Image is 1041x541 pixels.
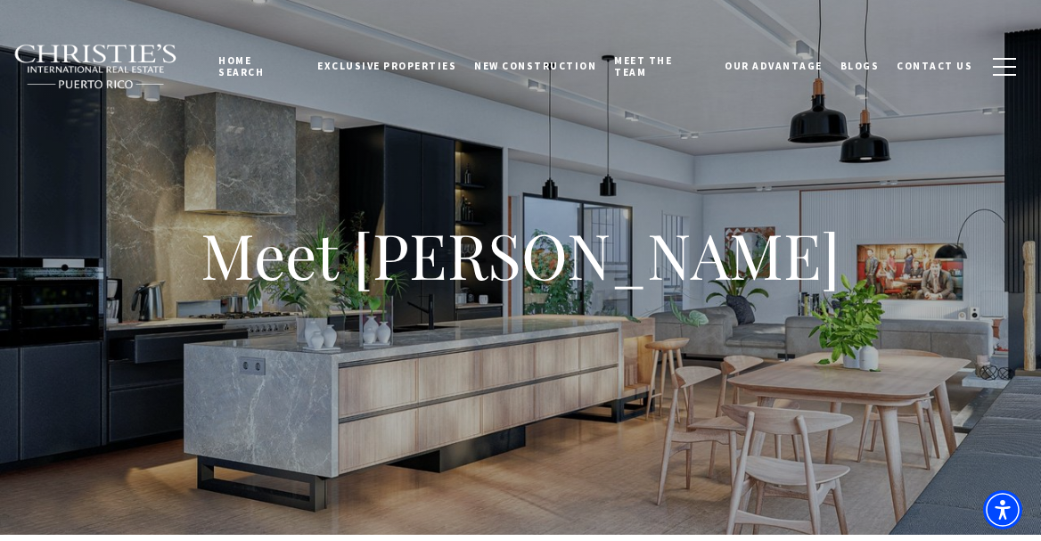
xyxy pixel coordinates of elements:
[981,41,1028,93] button: button
[201,220,840,289] h1: Meet [PERSON_NAME]
[840,60,880,72] span: Blogs
[317,60,456,72] span: Exclusive Properties
[716,44,832,88] a: Our Advantage
[605,38,716,94] a: Meet the Team
[465,44,605,88] a: New Construction
[209,38,308,94] a: Home Search
[474,60,596,72] span: New Construction
[13,44,178,90] img: Christie's International Real Estate black text logo
[308,44,465,88] a: Exclusive Properties
[725,60,823,72] span: Our Advantage
[897,60,972,72] span: Contact Us
[832,44,889,88] a: Blogs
